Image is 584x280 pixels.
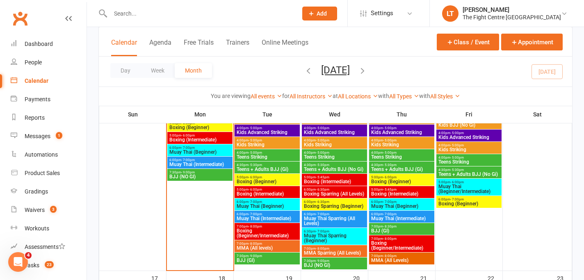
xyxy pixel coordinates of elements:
[450,180,464,184] span: - 6:00pm
[383,151,397,155] span: - 5:00pm
[236,167,298,172] span: Teens + Adults BJJ (Gi)
[111,39,137,56] button: Calendar
[11,109,87,127] a: Reports
[371,167,433,172] span: Teens + Adults BJJ (Gi)
[25,262,39,269] div: Tasks
[438,184,500,194] span: Muay Thai (Beginner/Intermediate)
[303,204,365,209] span: Boxing Sparring (Beginner)
[378,93,389,99] strong: with
[25,114,45,121] div: Reports
[436,106,503,123] th: Fri
[11,35,87,53] a: Dashboard
[338,93,378,100] a: All Locations
[211,93,251,99] strong: You are viewing
[371,237,433,241] span: 7:00pm
[303,163,365,167] span: 4:30pm
[501,34,563,50] button: Appointment
[11,256,87,275] a: Tasks 23
[251,93,282,100] a: All events
[181,134,195,137] span: - 6:00pm
[303,175,365,179] span: 5:00pm
[383,163,397,167] span: - 5:30pm
[11,164,87,182] a: Product Sales
[438,159,500,164] span: Teens Striking
[249,163,262,167] span: - 5:30pm
[303,233,365,243] span: Muay Thai Sparring (Beginner)
[169,174,231,179] span: BJJ (NO GI)
[249,126,262,130] span: - 5:00pm
[303,250,365,255] span: MMA Sparring (All Levels)
[303,191,365,196] span: Boxing Sparring (All Levels)
[249,200,262,204] span: - 7:00pm
[236,258,298,263] span: BJJ (GI)
[11,238,87,256] a: Assessments
[99,106,167,123] th: Sun
[371,139,433,142] span: 4:00pm
[282,93,290,99] strong: for
[303,151,365,155] span: 4:00pm
[316,230,329,233] span: - 7:00pm
[8,252,28,272] iframe: Intercom live chat
[463,6,561,14] div: [PERSON_NAME]
[438,143,500,147] span: 4:00pm
[236,191,298,196] span: Boxing (Intermediate)
[438,180,500,184] span: 5:00pm
[25,41,53,47] div: Dashboard
[301,106,368,123] th: Wed
[450,168,464,172] span: - 5:30pm
[236,155,298,159] span: Teens Striking
[383,188,397,191] span: - 5:45pm
[169,171,231,174] span: 7:30pm
[303,139,365,142] span: 4:00pm
[316,247,329,250] span: - 8:00pm
[438,198,500,201] span: 6:00pm
[303,259,365,263] span: 7:30pm
[303,200,365,204] span: 6:00pm
[11,201,87,219] a: Waivers 3
[236,246,298,250] span: MMA (All levels)
[236,242,298,246] span: 7:00pm
[236,163,298,167] span: 4:30pm
[290,93,333,100] a: All Instructors
[249,254,262,258] span: - 9:00pm
[383,254,397,258] span: - 8:00pm
[249,139,262,142] span: - 5:00pm
[437,34,499,50] button: Class / Event
[249,242,262,246] span: - 8:00pm
[317,10,327,17] span: Add
[110,63,141,78] button: Day
[169,125,231,130] span: Boxing (Beginner)
[450,143,464,147] span: - 5:00pm
[149,39,171,56] button: Agenda
[503,106,572,123] th: Sat
[419,93,430,99] strong: with
[450,156,464,159] span: - 5:00pm
[25,170,60,176] div: Product Sales
[303,212,365,216] span: 6:30pm
[236,254,298,258] span: 7:30pm
[25,133,50,139] div: Messages
[25,244,65,250] div: Assessments
[249,212,262,216] span: - 7:00pm
[236,204,298,209] span: Muay Thai (Beginner)
[236,142,298,147] span: Kids Striking
[236,200,298,204] span: 6:00pm
[371,126,433,130] span: 4:00pm
[371,163,433,167] span: 4:30pm
[383,212,397,216] span: - 7:00pm
[236,175,298,179] span: 5:00pm
[450,131,464,135] span: - 5:00pm
[438,147,500,152] span: Kids Striking
[442,5,459,22] div: LT
[236,179,298,184] span: Boxing (Beginner)
[169,134,231,137] span: 5:00pm
[25,207,45,213] div: Waivers
[141,63,175,78] button: Week
[438,135,500,140] span: Kids Advanced Striking
[383,237,397,241] span: - 8:00pm
[249,188,262,191] span: - 6:00pm
[249,151,262,155] span: - 5:00pm
[316,163,329,167] span: - 5:30pm
[438,123,500,127] span: Kids BJJ (No Gi)
[169,146,231,150] span: 6:00pm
